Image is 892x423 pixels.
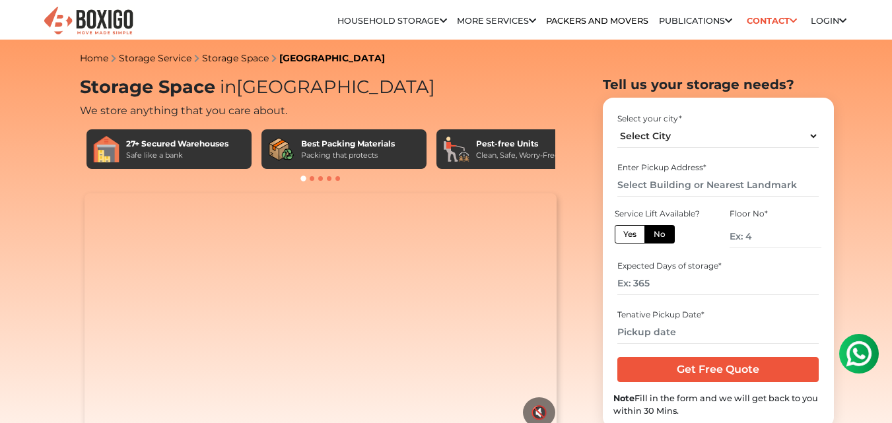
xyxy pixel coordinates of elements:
input: Pickup date [617,321,819,344]
a: More services [457,16,536,26]
div: Expected Days of storage [617,260,819,272]
div: Floor No [730,208,821,220]
div: Fill in the form and we will get back to you within 30 Mins. [613,392,823,417]
div: Pest-free Units [476,138,559,150]
label: Yes [615,225,645,244]
a: Contact [742,11,801,31]
div: Packing that protects [301,150,395,161]
div: Service Lift Available? [615,208,706,220]
a: Packers and Movers [546,16,648,26]
div: Tenative Pickup Date [617,309,819,321]
h2: Tell us your storage needs? [603,77,834,92]
input: Ex: 365 [617,272,819,295]
div: Enter Pickup Address [617,162,819,174]
b: Note [613,393,635,403]
a: Home [80,52,108,64]
a: Storage Service [119,52,191,64]
div: Clean, Safe, Worry-Free [476,150,559,161]
div: Select your city [617,113,819,125]
div: 27+ Secured Warehouses [126,138,228,150]
h1: Storage Space [80,77,562,98]
a: Login [811,16,846,26]
a: [GEOGRAPHIC_DATA] [279,52,385,64]
span: [GEOGRAPHIC_DATA] [215,76,435,98]
a: Storage Space [202,52,269,64]
a: Household Storage [337,16,447,26]
span: in [220,76,236,98]
label: No [644,225,675,244]
span: We store anything that you care about. [80,104,287,117]
div: Best Packing Materials [301,138,395,150]
input: Ex: 4 [730,225,821,248]
img: whatsapp-icon.svg [13,13,40,40]
input: Select Building or Nearest Landmark [617,174,819,197]
img: Best Packing Materials [268,136,294,162]
img: 27+ Secured Warehouses [93,136,120,162]
img: Pest-free Units [443,136,469,162]
div: Safe like a bank [126,150,228,161]
input: Get Free Quote [617,357,819,382]
img: Boxigo [42,5,135,38]
a: Publications [659,16,732,26]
